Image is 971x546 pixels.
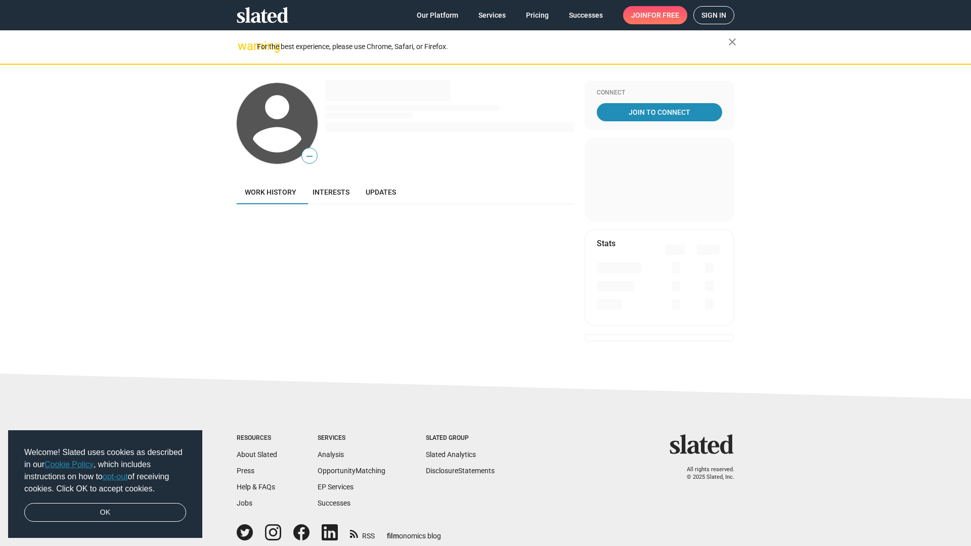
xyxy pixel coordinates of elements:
[257,40,728,54] div: For the best experience, please use Chrome, Safari, or Firefox.
[318,483,354,491] a: EP Services
[304,180,358,204] a: Interests
[237,467,254,475] a: Press
[387,532,399,540] span: film
[318,499,350,507] a: Successes
[313,188,349,196] span: Interests
[237,483,275,491] a: Help & FAQs
[478,6,506,24] span: Services
[237,499,252,507] a: Jobs
[726,36,738,48] mat-icon: close
[358,180,404,204] a: Updates
[647,6,679,24] span: for free
[318,467,385,475] a: OpportunityMatching
[366,188,396,196] span: Updates
[237,450,277,459] a: About Slated
[350,525,375,541] a: RSS
[623,6,687,24] a: Joinfor free
[561,6,611,24] a: Successes
[597,89,722,97] div: Connect
[526,6,549,24] span: Pricing
[24,503,186,522] a: dismiss cookie message
[318,450,344,459] a: Analysis
[426,450,476,459] a: Slated Analytics
[470,6,514,24] a: Services
[387,523,441,541] a: filmonomics blog
[8,430,202,538] div: cookieconsent
[302,150,317,163] span: —
[45,460,94,469] a: Cookie Policy
[599,103,720,121] span: Join To Connect
[518,6,557,24] a: Pricing
[693,6,734,24] a: Sign in
[103,472,128,481] a: opt-out
[569,6,603,24] span: Successes
[426,467,495,475] a: DisclosureStatements
[597,103,722,121] a: Join To Connect
[597,238,615,249] mat-card-title: Stats
[701,7,726,24] span: Sign in
[417,6,458,24] span: Our Platform
[409,6,466,24] a: Our Platform
[676,466,734,481] p: All rights reserved. © 2025 Slated, Inc.
[245,188,296,196] span: Work history
[238,40,250,52] mat-icon: warning
[237,180,304,204] a: Work history
[318,434,385,442] div: Services
[237,434,277,442] div: Resources
[631,6,679,24] span: Join
[426,434,495,442] div: Slated Group
[24,446,186,495] span: Welcome! Slated uses cookies as described in our , which includes instructions on how to of recei...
